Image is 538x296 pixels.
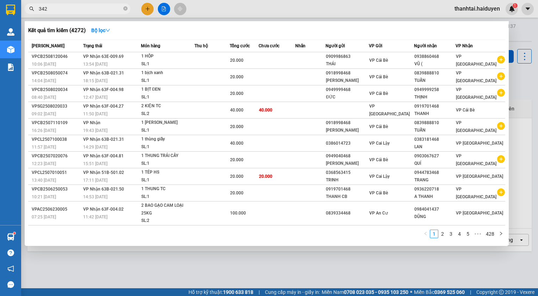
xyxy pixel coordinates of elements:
div: DŨNG [414,213,456,221]
span: 11:50 [DATE] [83,111,107,116]
span: VP [GEOGRAPHIC_DATA] [456,141,503,146]
span: 40.000 [230,141,243,146]
span: VP Nhận 63F-004.02 [83,207,124,212]
div: 0839334468 [326,210,369,217]
span: 20.000 [230,91,243,96]
span: 20.000 [230,124,243,129]
div: 1 TÉP HS [141,169,194,176]
div: SL: 1 [141,176,194,184]
div: THÁI [326,60,369,68]
li: 5 [464,230,472,238]
div: VPCB2508120046 [32,53,81,60]
span: plus-circle [497,188,505,196]
button: left [421,230,430,238]
div: VPCB2507020076 [32,152,81,160]
div: 0839888810 [414,70,456,77]
div: SL: 1 [141,77,194,85]
div: TUẤN [414,127,456,134]
span: plus-circle [497,72,505,80]
span: Người nhận [414,43,437,48]
div: 2 BAO GẠO CAM LOẠI 25KG [141,202,194,217]
div: THANH [414,110,456,117]
span: plus-circle [497,122,505,130]
span: message [7,281,14,288]
li: 3 [447,230,455,238]
span: VP Nhận 63B-021.50 [83,187,124,192]
div: VPSG2508020033 [32,103,81,110]
span: 16:26 [DATE] [32,128,56,133]
a: 2 [439,230,446,238]
div: 1 BỊT ĐEN [141,86,194,93]
div: 0386014723 [326,140,369,147]
div: 0903067627 [414,152,456,160]
span: VP Cai Lậy [369,141,390,146]
div: SL: 1 [141,93,194,101]
a: 428 [484,230,496,238]
span: left [423,231,428,236]
div: 0368563415 [326,169,369,176]
span: VP Cái Bè [456,108,475,113]
a: 5 [464,230,472,238]
div: 0919701468 [414,103,456,110]
span: VP [GEOGRAPHIC_DATA] [456,174,503,179]
span: 40.000 [230,108,243,113]
div: TRINH [326,176,369,184]
span: VP [GEOGRAPHIC_DATA] [456,187,496,199]
div: 0839888810 [414,119,456,127]
div: SL: 1 [141,143,194,151]
span: VP [GEOGRAPHIC_DATA] [456,120,496,133]
span: VP [GEOGRAPHIC_DATA] [456,211,503,216]
div: 0919701468 [326,186,369,193]
div: 1 THUNG TRÁI CÂY [141,152,194,160]
img: warehouse-icon [7,46,14,53]
div: VPCB2508020034 [32,86,81,93]
div: ĐỨC [326,93,369,101]
div: 0909986863 [326,53,369,60]
div: THANH CB [326,193,369,200]
div: [PERSON_NAME] [326,127,369,134]
div: SL: 1 [141,60,194,68]
div: VPAC2506230005 [32,206,81,213]
span: search [29,6,34,11]
div: 1 HÔP [141,53,194,60]
div: 0918998468 [326,119,369,127]
img: warehouse-icon [7,28,14,36]
span: Thu hộ [194,43,208,48]
span: 07:25 [DATE] [32,215,56,219]
span: VP Cái Bè [369,124,388,129]
div: 1 [PERSON_NAME] [141,119,194,127]
span: right [499,231,503,236]
div: 0984041437 [414,206,456,213]
span: 14:53 [DATE] [83,194,107,199]
span: VP Cái Bè [369,58,388,63]
span: Chưa cước [259,43,279,48]
a: 3 [447,230,455,238]
span: 14:04 [DATE] [32,78,56,83]
span: 13:54 [DATE] [83,62,107,67]
span: 12:47 [DATE] [83,95,107,100]
span: VP [GEOGRAPHIC_DATA] [456,71,496,83]
div: 0949999468 [326,86,369,93]
div: VPCB2507110109 [32,119,81,127]
span: Trạng thái [83,43,102,48]
img: solution-icon [7,64,14,71]
a: 4 [456,230,463,238]
span: 11:57 [DATE] [32,145,56,150]
span: ••• [472,230,483,238]
span: VP Gửi [369,43,382,48]
span: [PERSON_NAME] [32,43,64,48]
li: Next Page [497,230,505,238]
div: SL: 1 [141,127,194,134]
span: 20.000 [230,74,243,79]
span: Tổng cước [230,43,250,48]
span: 10:21 [DATE] [32,194,56,199]
div: VPCL2507100038 [32,136,81,143]
span: close-circle [123,6,128,12]
div: 0944783468 [414,169,456,176]
span: VP Nhận 63B-021.31 [83,137,124,142]
div: 0918998468 [326,70,369,77]
span: VP Nhận 63B-021.31 [83,71,124,75]
div: [PERSON_NAME] [326,77,369,84]
span: 20.000 [230,191,243,195]
span: VP Cái Bè [369,74,388,79]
